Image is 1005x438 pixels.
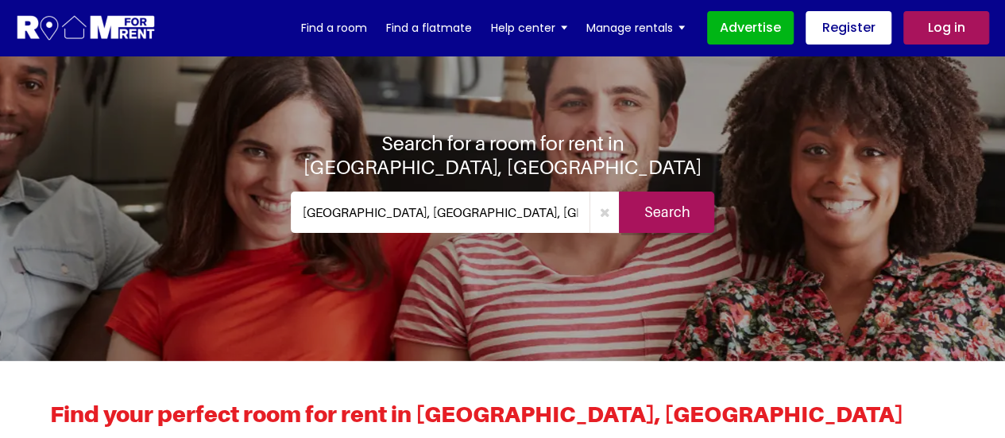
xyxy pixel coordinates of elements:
[491,16,567,40] a: Help center
[806,11,891,45] a: Register
[386,16,472,40] a: Find a flatmate
[291,131,715,179] h1: Search for a room for rent in [GEOGRAPHIC_DATA], [GEOGRAPHIC_DATA]
[903,11,989,45] a: Log in
[16,14,157,43] img: Logo for Room for Rent, featuring a welcoming design with a house icon and modern typography
[707,11,794,45] a: Advertise
[291,192,590,233] input: Where do you want to live. Search by town or postcode
[619,192,714,233] input: Search
[301,16,367,40] a: Find a room
[586,16,685,40] a: Manage rentals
